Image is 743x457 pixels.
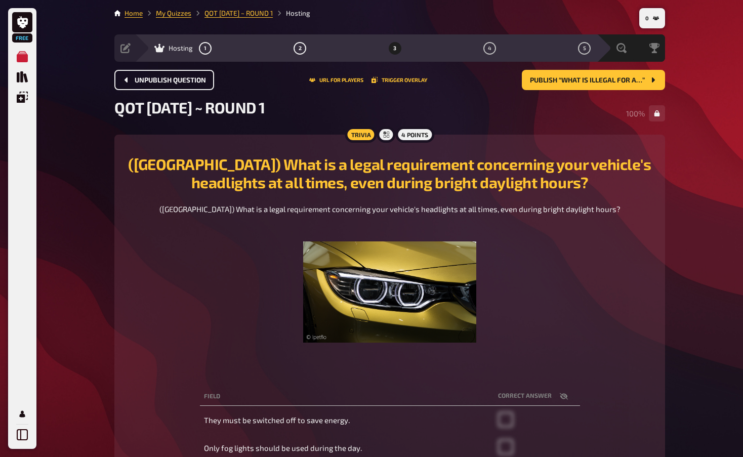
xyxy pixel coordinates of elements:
[530,77,645,84] span: Publish “What is illegal for a…”
[299,46,302,51] span: 2
[273,8,310,18] li: Hosting
[13,35,31,41] span: Free
[488,46,491,51] span: 4
[395,127,434,143] div: 4 points
[303,241,476,343] img: image
[125,8,143,18] li: Home
[292,40,308,56] button: 2
[645,16,649,21] span: 0
[12,47,32,67] a: My Quizzes
[200,387,494,406] th: Field
[169,44,193,52] span: Hosting
[576,40,593,56] button: 5
[309,77,363,83] button: URL for players
[125,9,143,17] a: Home
[12,404,32,424] a: Profile
[204,9,273,17] a: QOT [DATE] ~ ROUND 1
[159,204,621,214] span: ([GEOGRAPHIC_DATA]) What is a legal requirement concerning your vehicle's headlights at all times...
[12,87,32,107] a: Overlays
[127,155,653,191] h2: ([GEOGRAPHIC_DATA]) What is a legal requirement concerning your vehicle's headlights at all times...
[143,8,191,18] li: My Quizzes
[12,67,32,87] a: Quiz Library
[393,46,396,51] span: 3
[494,387,580,406] th: correct answer
[641,10,663,26] button: 0
[200,408,494,434] td: They must be switched off to save energy.
[191,8,273,18] li: QOT 19/6/25 ~ ROUND 1
[583,46,586,51] span: 5
[114,98,265,116] span: QOT [DATE] ~ ROUND 1
[522,70,665,90] button: Publish “What is illegal for a…”
[114,70,214,90] button: Unpublish question
[345,127,377,143] div: Trivia
[371,77,427,83] button: Trigger Overlay
[156,9,191,17] a: My Quizzes
[135,77,206,84] span: Unpublish question
[204,46,207,51] span: 1
[197,40,214,56] button: 1
[387,40,403,56] button: 3
[626,109,645,118] span: 100 %
[481,40,498,56] button: 4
